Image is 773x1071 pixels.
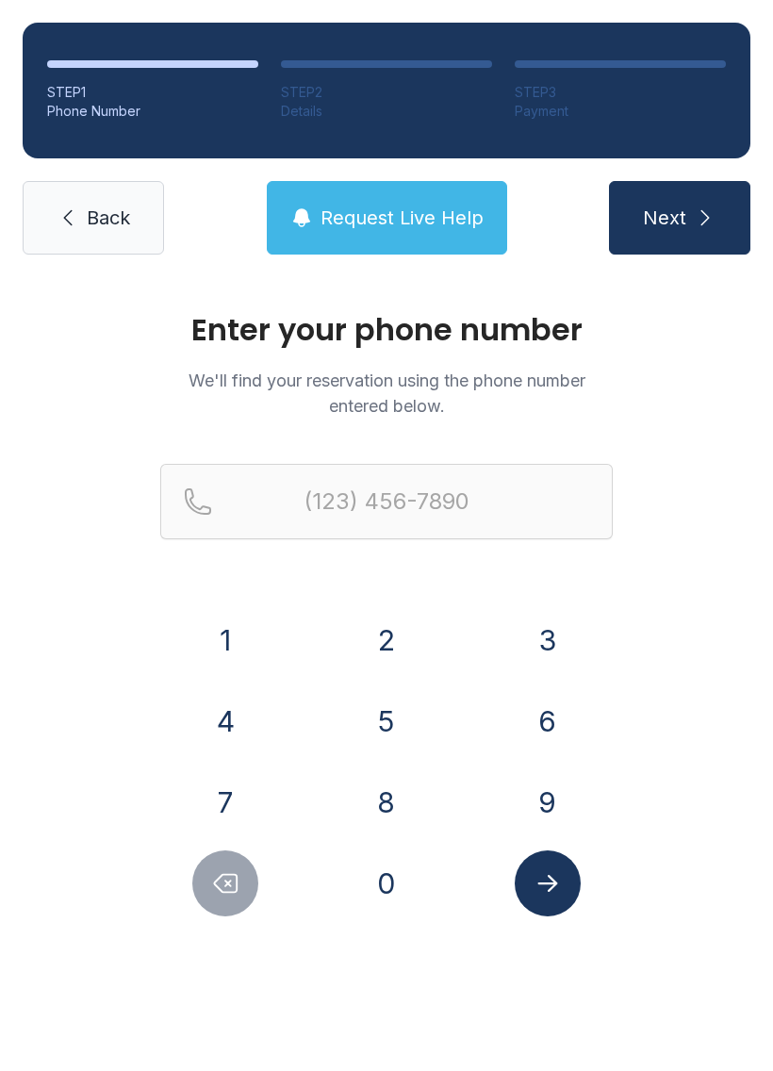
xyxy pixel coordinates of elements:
[321,205,484,231] span: Request Live Help
[192,769,258,835] button: 7
[47,102,258,121] div: Phone Number
[515,83,726,102] div: STEP 3
[47,83,258,102] div: STEP 1
[160,464,613,539] input: Reservation phone number
[515,688,581,754] button: 6
[192,850,258,916] button: Delete number
[643,205,686,231] span: Next
[160,368,613,419] p: We'll find your reservation using the phone number entered below.
[192,607,258,673] button: 1
[354,769,419,835] button: 8
[160,315,613,345] h1: Enter your phone number
[354,607,419,673] button: 2
[87,205,130,231] span: Back
[515,607,581,673] button: 3
[192,688,258,754] button: 4
[515,850,581,916] button: Submit lookup form
[281,83,492,102] div: STEP 2
[281,102,492,121] div: Details
[515,102,726,121] div: Payment
[354,688,419,754] button: 5
[354,850,419,916] button: 0
[515,769,581,835] button: 9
